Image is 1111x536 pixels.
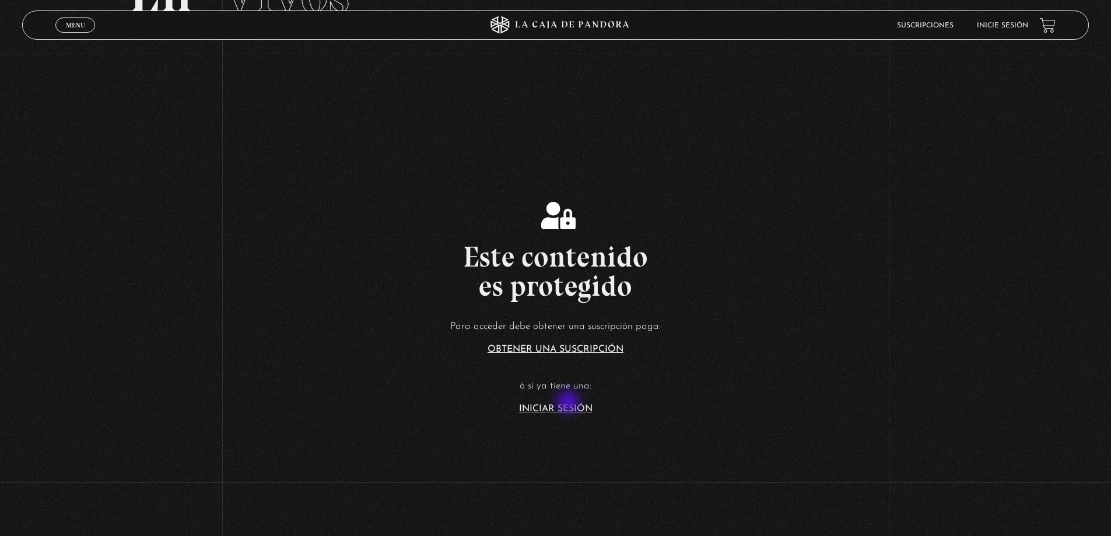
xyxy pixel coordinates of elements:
[66,22,85,29] span: Menu
[897,22,954,29] a: Suscripciones
[488,345,623,354] a: Obtener una suscripción
[519,404,593,414] a: Iniciar Sesión
[62,31,89,40] span: Cerrar
[977,22,1028,29] a: Inicie sesión
[1040,17,1056,33] a: View your shopping cart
